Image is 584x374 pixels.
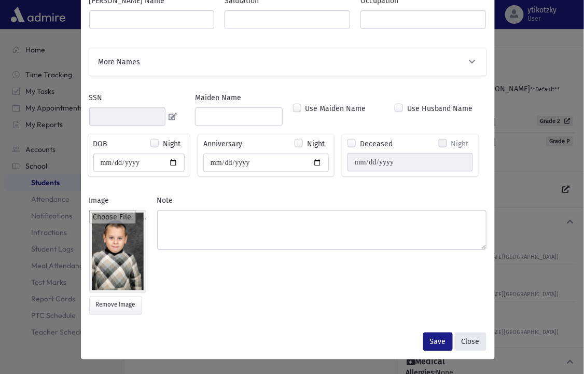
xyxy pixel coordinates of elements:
label: Use Husband Name [407,103,473,114]
button: Save [423,333,453,351]
label: Note [157,195,173,206]
label: SSN [89,92,103,103]
label: Anniversary [203,138,242,149]
label: DOB [93,138,108,149]
span: More Names [99,57,141,67]
button: Close [455,333,486,351]
label: Image [89,195,109,206]
button: More Names [98,57,478,67]
label: Night [163,138,180,149]
label: Use Maiden Name [305,103,366,114]
label: Maiden Name [195,92,241,103]
label: Night [307,138,325,149]
label: Deceased [360,138,393,149]
button: Remove Image [89,296,142,315]
label: Night [451,138,469,149]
